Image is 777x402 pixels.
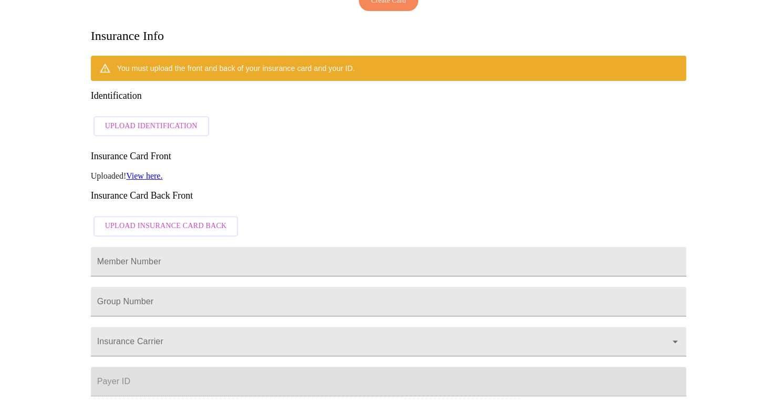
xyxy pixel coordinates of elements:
[105,120,198,133] span: Upload Identification
[91,190,687,201] h3: Insurance Card Back Front
[91,171,687,181] p: Uploaded!
[668,334,682,349] button: Open
[105,220,227,233] span: Upload Insurance Card Back
[91,151,687,162] h3: Insurance Card Front
[91,90,687,101] h3: Identification
[91,29,164,43] h3: Insurance Info
[117,59,355,78] div: You must upload the front and back of your insurance card and your ID.
[126,171,162,180] a: View here.
[94,216,239,236] button: Upload Insurance Card Back
[94,116,209,137] button: Upload Identification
